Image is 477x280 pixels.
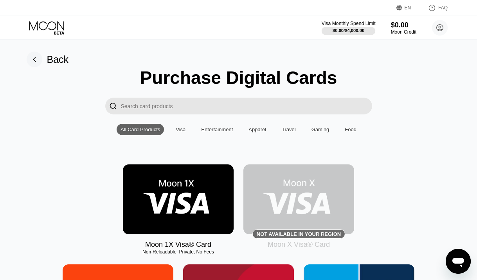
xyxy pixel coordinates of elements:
div: Not available in your region [243,164,354,234]
div: Entertainment [201,127,233,132]
div: Purchase Digital Cards [140,67,337,88]
div: Non-Reloadable, Private, No Fees [123,249,234,255]
div:  [105,98,121,114]
input: Search card products [121,98,372,114]
div: Travel [282,127,296,132]
div: Not available in your region [257,231,341,237]
div: EN [405,5,411,11]
div: Moon X Visa® Card [268,241,330,249]
div: Moon 1X Visa® Card [145,241,211,249]
div: FAQ [438,5,448,11]
div: Visa Monthly Spend Limit [322,21,376,26]
div: Entertainment [197,124,237,135]
div: Back [27,52,69,67]
div: Food [345,127,356,132]
div: Apparel [248,127,266,132]
div: FAQ [420,4,448,12]
div: $0.00 [391,21,416,29]
div: Visa [176,127,185,132]
div: All Card Products [117,124,164,135]
div: All Card Products [121,127,160,132]
iframe: Button to launch messaging window [446,249,471,274]
div: Moon Credit [391,29,416,35]
div: Gaming [308,124,333,135]
div: EN [396,4,420,12]
div: $0.00 / $4,000.00 [333,28,364,33]
div: Food [341,124,360,135]
div: $0.00Moon Credit [391,21,416,35]
div: Visa Monthly Spend Limit$0.00/$4,000.00 [322,21,375,35]
div: Back [47,54,69,65]
div: Visa [172,124,189,135]
div: Gaming [311,127,329,132]
div: Apparel [245,124,270,135]
div: Travel [278,124,300,135]
div:  [109,102,117,111]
